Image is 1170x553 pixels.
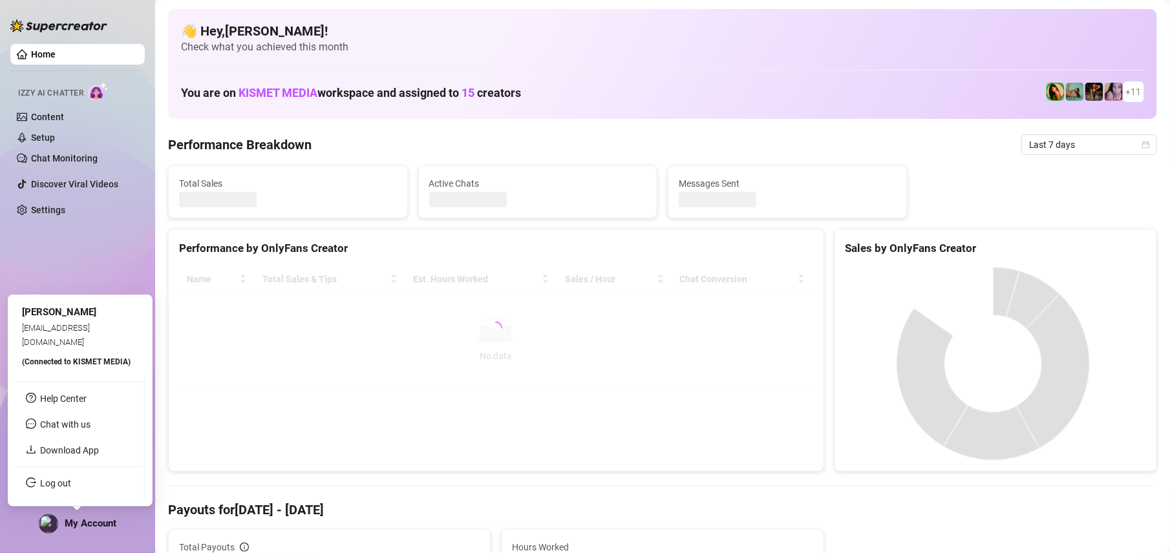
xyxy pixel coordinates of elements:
[16,473,144,494] li: Log out
[31,205,65,215] a: Settings
[240,543,249,552] span: info-circle
[10,19,107,32] img: logo-BBDzfeDw.svg
[429,176,647,191] span: Active Chats
[40,419,90,430] span: Chat with us
[679,176,897,191] span: Messages Sent
[181,40,1144,54] span: Check what you achieved this month
[31,179,118,189] a: Discover Viral Videos
[31,112,64,122] a: Content
[1142,141,1150,149] span: calendar
[179,240,813,257] div: Performance by OnlyFans Creator
[31,132,55,143] a: Setup
[1085,83,1103,101] img: Ańa
[40,445,99,455] a: Download App
[31,49,56,59] a: Home
[181,22,1144,40] h4: 👋 Hey, [PERSON_NAME] !
[65,517,116,529] span: My Account
[846,240,1146,257] div: Sales by OnlyFans Creator
[489,322,502,335] span: loading
[26,419,36,429] span: message
[89,82,109,101] img: AI Chatter
[40,478,71,488] a: Log out
[39,515,58,533] img: profilePics%2FqXZv057nX8W3aJd6Aze4f7ZRK6g2.jpeg
[18,87,83,99] span: Izzy AI Chatter
[239,86,317,99] span: KISMET MEDIA
[462,86,474,99] span: 15
[1047,83,1065,101] img: Jade
[181,86,521,100] h1: You are on workspace and assigned to creators
[40,393,87,404] a: Help Center
[1066,83,1084,101] img: Boo VIP
[22,306,96,318] span: [PERSON_NAME]
[1126,85,1142,99] span: + 11
[168,501,1157,519] h4: Payouts for [DATE] - [DATE]
[31,153,98,163] a: Chat Monitoring
[168,136,312,154] h4: Performance Breakdown
[1029,135,1149,154] span: Last 7 days
[22,322,90,346] span: [EMAIL_ADDRESS][DOMAIN_NAME]
[1105,83,1123,101] img: Lea
[179,176,397,191] span: Total Sales
[22,357,131,366] span: (Connected to KISMET MEDIA )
